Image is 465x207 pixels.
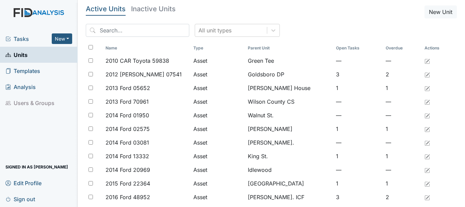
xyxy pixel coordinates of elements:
[424,111,430,119] a: Edit
[333,68,383,81] td: 3
[245,122,333,136] td: [PERSON_NAME]
[191,54,245,68] td: Asset
[191,149,245,163] td: Asset
[383,95,422,108] td: —
[383,68,422,81] td: 2
[131,5,176,12] h5: Inactive Units
[191,68,245,81] td: Asset
[245,190,333,204] td: [PERSON_NAME]. ICF
[106,84,150,92] span: 2013 Ford 05652
[191,177,245,190] td: Asset
[103,42,191,54] th: Toggle SortBy
[333,108,383,122] td: —
[5,162,68,172] span: Signed in as [PERSON_NAME]
[424,5,457,18] button: New Unit
[424,179,430,188] a: Edit
[89,45,93,49] input: Toggle All Rows Selected
[383,54,422,68] td: —
[52,33,72,44] button: New
[333,95,383,108] td: —
[383,122,422,136] td: 1
[333,81,383,95] td: 1
[383,190,422,204] td: 2
[106,152,149,160] span: 2014 Ford 13332
[333,190,383,204] td: 3
[424,125,430,133] a: Edit
[383,149,422,163] td: 1
[333,149,383,163] td: 1
[245,68,333,81] td: Goldsboro DP
[5,178,42,188] span: Edit Profile
[245,95,333,108] td: Wilson County CS
[106,179,150,188] span: 2015 Ford 22364
[106,70,182,78] span: 2012 [PERSON_NAME] 07541
[191,163,245,177] td: Asset
[424,152,430,160] a: Edit
[424,138,430,147] a: Edit
[422,42,456,54] th: Actions
[333,122,383,136] td: 1
[106,193,150,201] span: 2016 Ford 48952
[106,98,149,106] span: 2013 Ford 70961
[245,81,333,95] td: [PERSON_NAME] House
[383,108,422,122] td: —
[5,65,40,76] span: Templates
[333,136,383,149] td: —
[5,194,35,204] span: Sign out
[383,136,422,149] td: —
[245,108,333,122] td: Walnut St.
[383,42,422,54] th: Toggle SortBy
[424,57,430,65] a: Edit
[424,84,430,92] a: Edit
[424,193,430,201] a: Edit
[191,108,245,122] td: Asset
[383,177,422,190] td: 1
[191,136,245,149] td: Asset
[245,177,333,190] td: [GEOGRAPHIC_DATA]
[198,26,231,34] div: All unit types
[191,95,245,108] td: Asset
[5,82,36,92] span: Analysis
[86,5,126,12] h5: Active Units
[245,136,333,149] td: [PERSON_NAME].
[106,125,150,133] span: 2014 Ford 02575
[191,122,245,136] td: Asset
[106,111,149,119] span: 2014 Ford 01950
[245,149,333,163] td: King St.
[333,177,383,190] td: 1
[5,49,28,60] span: Units
[245,54,333,68] td: Green Tee
[106,138,149,147] span: 2014 Ford 03081
[383,163,422,177] td: —
[383,81,422,95] td: 1
[191,42,245,54] th: Toggle SortBy
[191,81,245,95] td: Asset
[333,42,383,54] th: Toggle SortBy
[333,54,383,68] td: —
[106,57,169,65] span: 2010 CAR Toyota 59838
[424,70,430,78] a: Edit
[245,42,333,54] th: Toggle SortBy
[191,190,245,204] td: Asset
[424,98,430,106] a: Edit
[5,35,52,43] a: Tasks
[333,163,383,177] td: —
[106,166,150,174] span: 2014 Ford 20969
[245,163,333,177] td: Idlewood
[86,24,189,37] input: Search...
[424,166,430,174] a: Edit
